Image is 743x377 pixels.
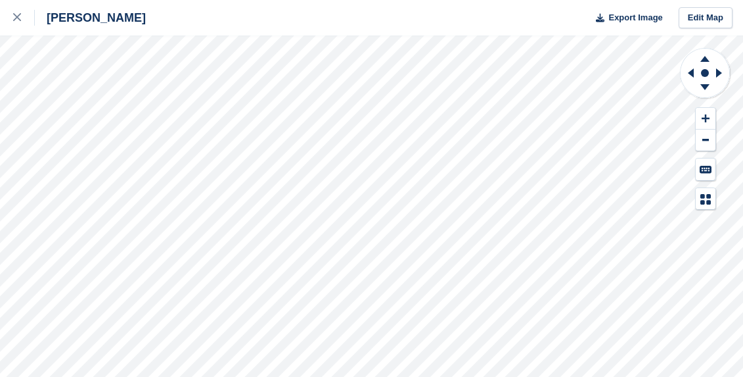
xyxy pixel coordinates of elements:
span: Export Image [608,11,662,24]
a: Edit Map [679,7,732,29]
button: Keyboard Shortcuts [696,159,715,180]
div: [PERSON_NAME] [35,10,146,26]
button: Zoom In [696,108,715,130]
button: Zoom Out [696,130,715,151]
button: Map Legend [696,188,715,210]
button: Export Image [588,7,663,29]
